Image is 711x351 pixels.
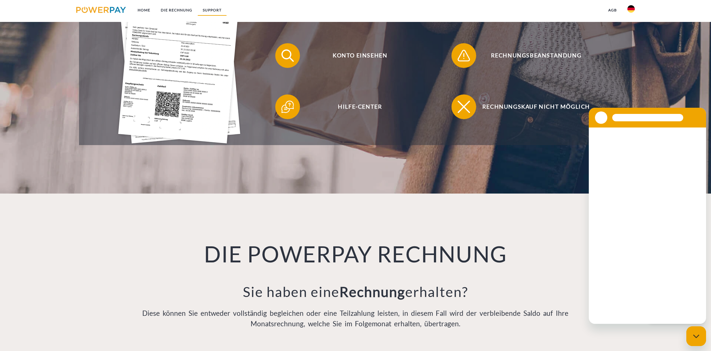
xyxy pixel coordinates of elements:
a: agb [603,5,622,16]
b: Rechnung [339,283,405,300]
h3: Sie haben eine erhalten? [139,283,572,300]
span: Konto einsehen [285,43,436,68]
button: Rechnungskauf nicht möglich [451,94,612,119]
img: qb_help.svg [280,99,295,115]
span: Hilfe-Center [285,94,436,119]
iframe: Messaging-Fenster [589,108,706,324]
h1: DIE POWERPAY RECHNUNG [139,240,572,268]
a: Home [132,5,156,16]
button: Konto einsehen [275,43,436,68]
img: qb_warning.svg [456,48,472,63]
button: Rechnungsbeanstandung [451,43,612,68]
iframe: Schaltfläche zum Öffnen des Messaging-Fensters [686,326,706,346]
span: Rechnungskauf nicht möglich [460,94,612,119]
span: Rechnungsbeanstandung [460,43,612,68]
img: de [627,5,635,13]
p: Diese können Sie entweder vollständig begleichen oder eine Teilzahlung leisten, in diesem Fall wi... [139,308,572,329]
img: logo-powerpay.svg [76,7,126,13]
img: qb_close.svg [456,99,472,115]
a: SUPPORT [197,5,227,16]
button: Hilfe-Center [275,94,436,119]
img: qb_search.svg [280,48,295,63]
a: DIE RECHNUNG [156,5,197,16]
